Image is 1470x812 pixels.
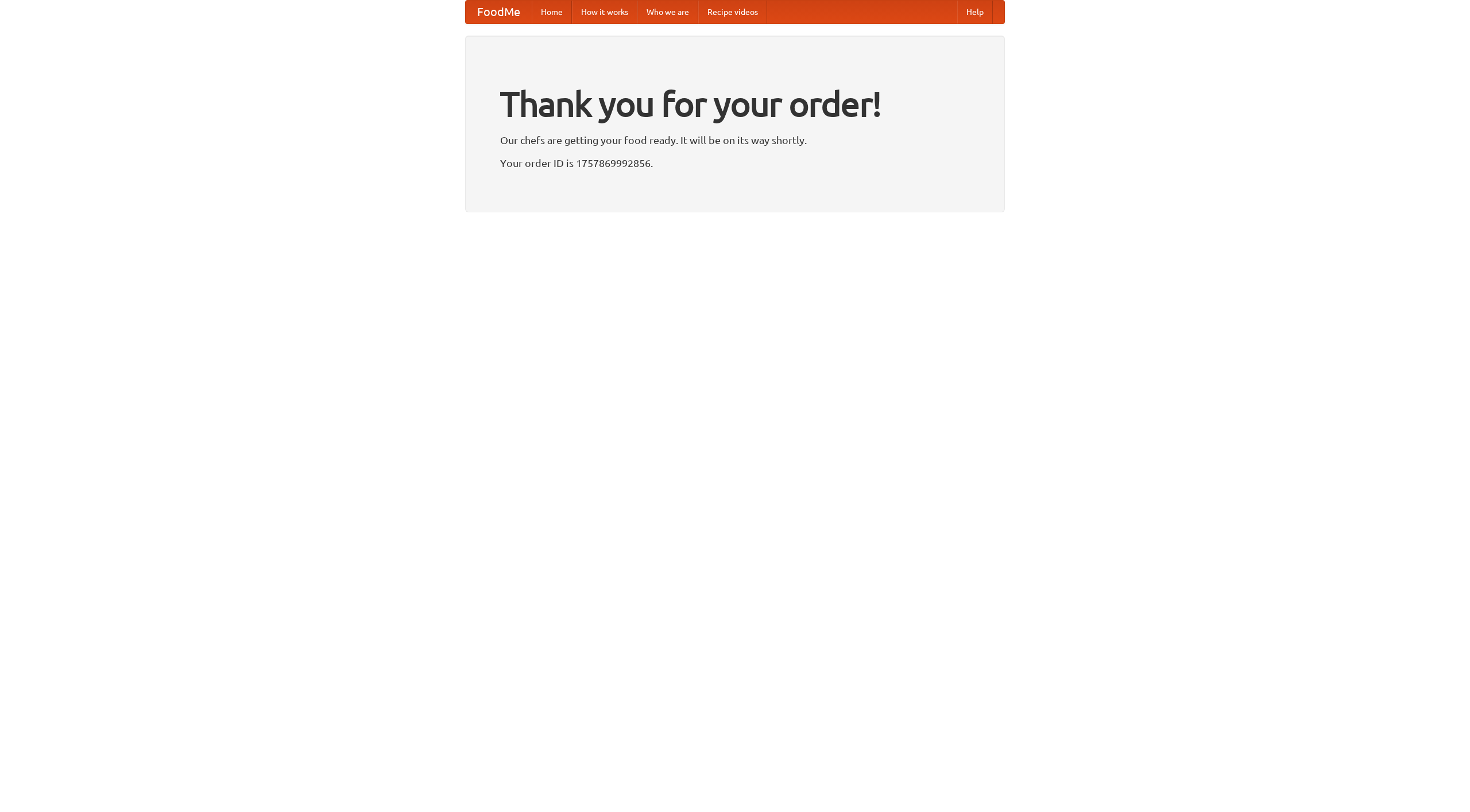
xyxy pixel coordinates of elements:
p: Our chefs are getting your food ready. It will be on its way shortly. [500,131,970,149]
a: Who we are [637,1,698,24]
a: Help [957,1,993,24]
a: FoodMe [466,1,532,24]
a: Recipe videos [698,1,767,24]
a: Home [532,1,572,24]
p: Your order ID is 1757869992856. [500,154,970,172]
a: How it works [572,1,637,24]
h1: Thank you for your order! [500,76,970,131]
